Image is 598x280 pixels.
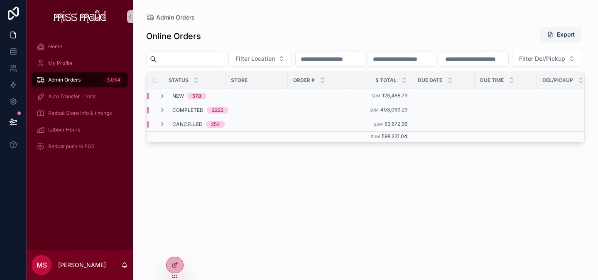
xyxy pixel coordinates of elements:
[32,89,128,104] a: Auto Transfer Limits
[371,134,380,139] small: Sum
[212,107,223,114] div: 2222
[48,126,80,133] span: Labour Hours
[58,261,106,269] p: [PERSON_NAME]
[48,60,72,67] span: My Profile
[228,51,292,67] button: Select Button
[169,77,189,84] span: Status
[48,77,81,83] span: Admin Orders
[32,139,128,154] a: Redcat push to POS
[48,43,62,50] span: Home
[382,133,407,139] span: 598,231.04
[54,10,106,23] img: App logo
[480,77,504,84] span: Due Time
[374,122,383,126] small: Sum
[104,75,123,85] div: 3,054
[146,30,201,42] h1: Online Orders
[512,51,582,67] button: Select Button
[146,13,195,22] a: Admin Orders
[211,121,220,128] div: 254
[540,27,581,42] button: Export
[192,93,201,99] div: 578
[235,55,275,63] span: Filter Location
[32,106,128,121] a: Redcat Store Info & timings
[293,77,315,84] span: Order #
[370,108,379,112] small: Sum
[542,77,573,84] span: Del/Pickup
[27,33,133,165] div: scrollable content
[172,107,203,114] span: Completed
[48,93,96,100] span: Auto Transfer Limits
[519,55,565,63] span: Filter Del/Pickup
[48,110,112,116] span: Redcat Store Info & timings
[48,143,95,150] span: Redcat push to POS
[32,56,128,71] a: My Profile
[156,13,195,22] span: Admin Orders
[32,122,128,137] a: Labour Hours
[375,77,397,84] span: $ Total
[32,39,128,54] a: Home
[172,93,184,99] span: New
[418,77,442,84] span: Due Date
[380,107,407,113] span: 408,069.29
[32,72,128,87] a: Admin Orders3,054
[37,260,47,270] span: MS
[382,92,407,99] span: 126,488.79
[172,121,203,128] span: Cancelled
[231,77,248,84] span: Store
[371,94,380,98] small: Sum
[385,121,407,127] span: 63,672.96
